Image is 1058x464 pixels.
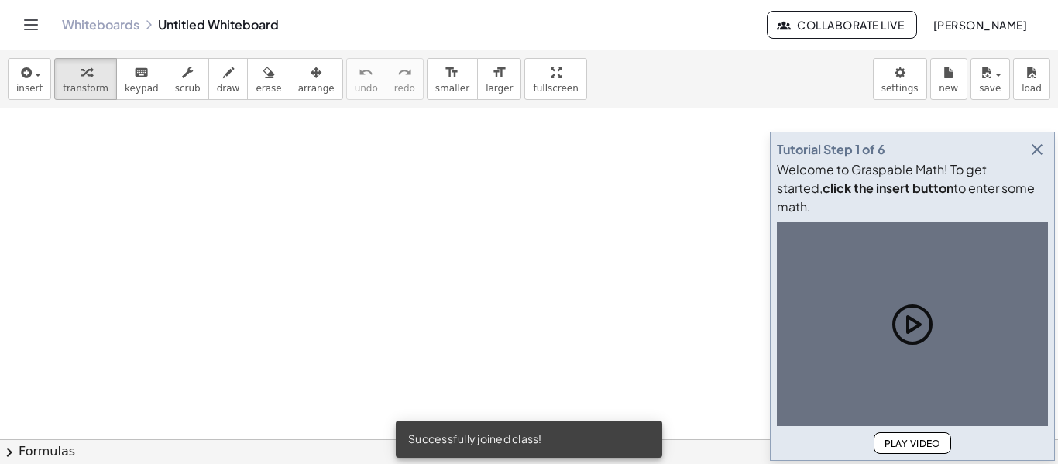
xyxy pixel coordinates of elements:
[298,83,335,94] span: arrange
[386,58,424,100] button: redoredo
[920,11,1039,39] button: [PERSON_NAME]
[8,58,51,100] button: insert
[445,64,459,82] i: format_size
[780,18,904,32] span: Collaborate Live
[873,58,927,100] button: settings
[175,83,201,94] span: scrub
[359,64,373,82] i: undo
[346,58,386,100] button: undoundo
[16,83,43,94] span: insert
[777,160,1048,216] div: Welcome to Graspable Math! To get started, to enter some math.
[486,83,513,94] span: larger
[435,83,469,94] span: smaller
[63,83,108,94] span: transform
[939,83,958,94] span: new
[355,83,378,94] span: undo
[427,58,478,100] button: format_sizesmaller
[767,11,917,39] button: Collaborate Live
[970,58,1010,100] button: save
[1013,58,1050,100] button: load
[290,58,343,100] button: arrange
[116,58,167,100] button: keyboardkeypad
[167,58,209,100] button: scrub
[930,58,967,100] button: new
[823,180,953,196] b: click the insert button
[524,58,586,100] button: fullscreen
[884,438,941,449] span: Play Video
[533,83,578,94] span: fullscreen
[492,64,507,82] i: format_size
[256,83,281,94] span: erase
[394,83,415,94] span: redo
[979,83,1001,94] span: save
[19,12,43,37] button: Toggle navigation
[62,17,139,33] a: Whiteboards
[134,64,149,82] i: keyboard
[54,58,117,100] button: transform
[874,432,951,454] button: Play Video
[125,83,159,94] span: keypad
[777,140,885,159] div: Tutorial Step 1 of 6
[1022,83,1042,94] span: load
[208,58,249,100] button: draw
[397,64,412,82] i: redo
[881,83,919,94] span: settings
[247,58,290,100] button: erase
[396,421,662,458] div: Successfully joined class!
[217,83,240,94] span: draw
[933,18,1027,32] span: [PERSON_NAME]
[477,58,521,100] button: format_sizelarger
